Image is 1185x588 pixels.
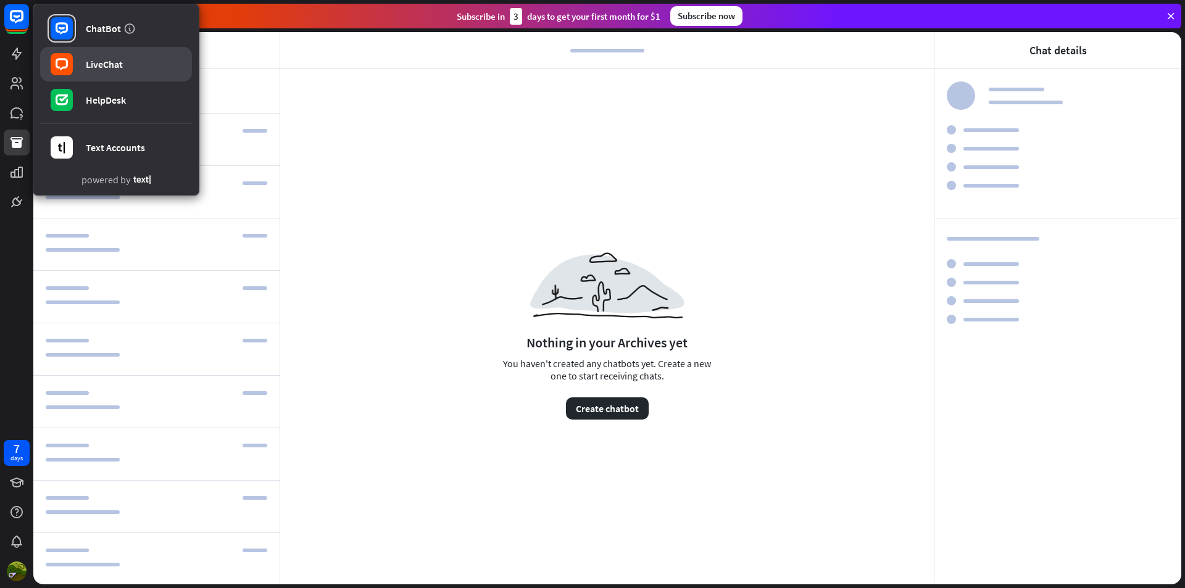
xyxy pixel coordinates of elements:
button: Create chatbot [566,397,649,420]
div: Chat details [1029,43,1087,57]
div: Nothing in your Archives yet [526,334,688,351]
div: days [10,454,23,463]
div: Subscribe in days to get your first month for $1 [457,8,660,25]
img: ae424f8a3b67452448e4.png [530,252,684,318]
a: 7 days [4,440,30,466]
button: Open LiveChat chat widget [10,5,47,42]
div: 7 [14,443,20,454]
div: Subscribe now [670,6,742,26]
div: 3 [510,8,522,25]
div: You haven't created any chatbots yet. Create a new one to start receiving chats. [499,357,715,420]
